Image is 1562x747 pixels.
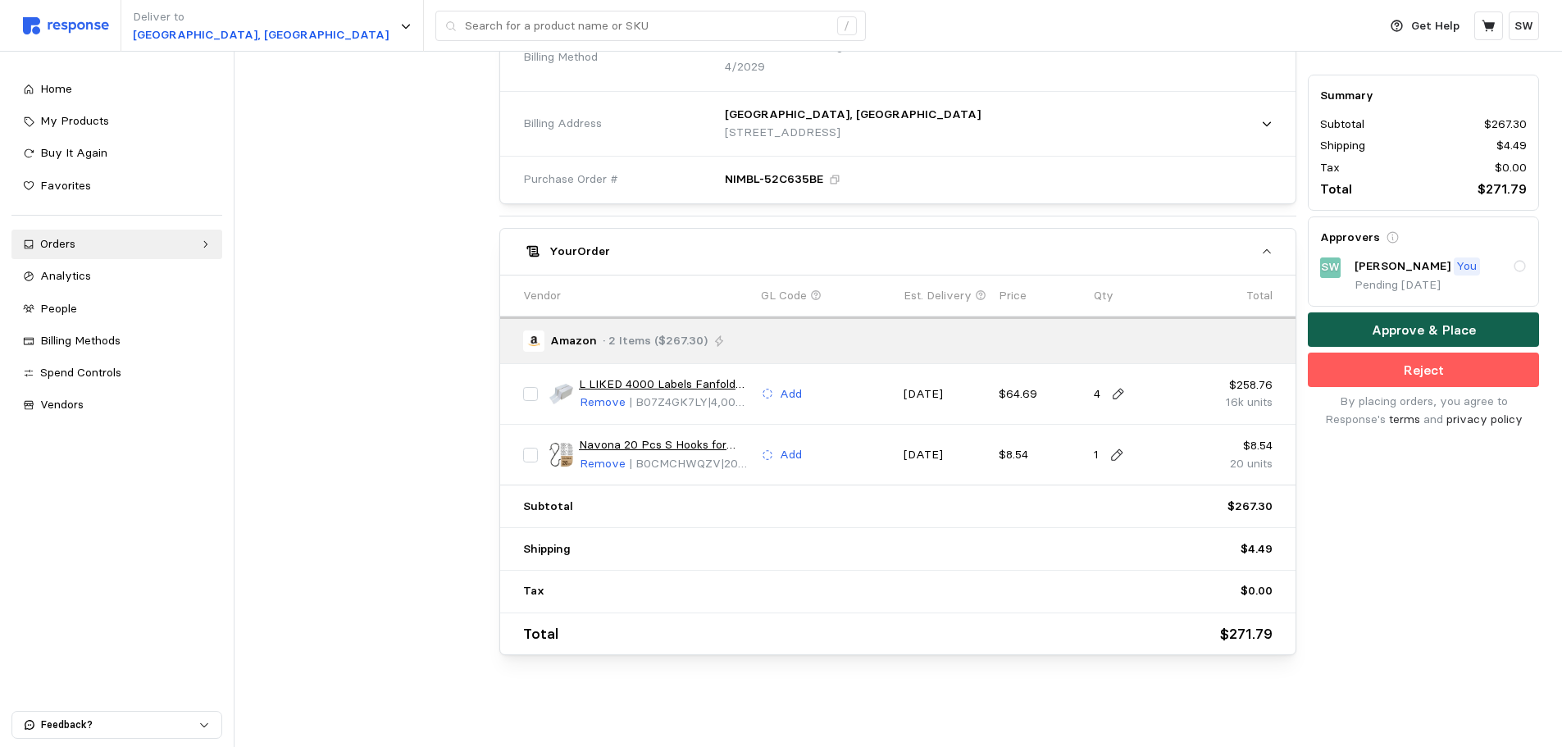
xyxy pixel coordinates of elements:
[999,287,1027,305] p: Price
[1478,180,1527,200] p: $271.79
[1189,376,1273,394] p: $258.76
[1094,446,1099,464] p: 1
[523,622,558,646] p: Total
[629,394,708,409] span: | B07Z4GK7LY
[133,8,389,26] p: Deliver to
[11,230,222,259] a: Orders
[523,582,544,600] p: Tax
[1320,230,1380,247] h5: Approvers
[549,243,610,260] h5: Your Order
[549,443,573,467] img: 71tKA+XbvVL._AC_SY300_SX300_QL70_FMwebp_.jpg
[1189,394,1273,412] p: 16k units
[549,382,573,406] img: 61kZ5mp4iJL.__AC_SX300_SY300_QL70_FMwebp_.jpg
[1308,394,1539,429] p: By placing orders, you agree to Response's and
[1320,180,1352,200] p: Total
[500,229,1296,275] button: YourOrder
[41,717,198,732] p: Feedback?
[40,178,91,193] span: Favorites
[1495,159,1527,177] p: $0.00
[1321,259,1340,277] p: SW
[40,145,107,160] span: Buy It Again
[999,446,1082,464] p: $8.54
[1355,277,1527,295] p: Pending [DATE]
[11,262,222,291] a: Analytics
[40,113,109,128] span: My Products
[725,106,981,124] p: [GEOGRAPHIC_DATA], [GEOGRAPHIC_DATA]
[500,275,1296,655] div: YourOrder
[1308,313,1539,348] button: Approve & Place
[837,16,857,36] div: /
[1509,11,1539,40] button: SW
[40,235,194,253] div: Orders
[579,393,626,412] button: Remove
[1320,116,1364,134] p: Subtotal
[999,385,1082,403] p: $64.69
[40,397,84,412] span: Vendors
[1220,622,1273,646] p: $271.79
[580,394,626,412] p: Remove
[904,287,972,305] p: Est. Delivery
[1320,159,1340,177] p: Tax
[1246,287,1273,305] p: Total
[11,358,222,388] a: Spend Controls
[725,124,981,142] p: [STREET_ADDRESS]
[523,48,598,66] span: Billing Method
[40,301,77,316] span: People
[523,171,618,189] span: Purchase Order #
[40,365,121,380] span: Spend Controls
[780,385,802,403] p: Add
[1456,258,1477,276] p: You
[725,58,765,76] p: 4/2029
[579,454,626,474] button: Remove
[1514,17,1533,35] p: SW
[11,75,222,104] a: Home
[40,268,91,283] span: Analytics
[603,332,708,350] p: · 2 Items ($267.30)
[904,385,987,403] p: [DATE]
[12,712,221,738] button: Feedback?
[1320,138,1365,156] p: Shipping
[11,390,222,420] a: Vendors
[579,436,749,454] a: Navona 20 Pcs S Hooks for Hanging Heavy Duty, 3.5-inch Heavy Duty Metal S Hook with Safety Buckle...
[1189,437,1273,455] p: $8.54
[1496,138,1527,156] p: $4.49
[761,385,803,404] button: Add
[904,446,987,464] p: [DATE]
[1404,360,1444,380] p: Reject
[1372,320,1476,340] p: Approve & Place
[761,445,803,465] button: Add
[1411,17,1460,35] p: Get Help
[1355,258,1450,276] p: [PERSON_NAME]
[780,446,802,464] p: Add
[523,287,561,305] p: Vendor
[40,81,72,96] span: Home
[500,24,1296,203] div: Amazon· 2 Items ($267.30)
[629,456,721,471] span: | B0CMCHWQZV
[1094,385,1100,403] p: 4
[523,540,571,558] p: Shipping
[1094,287,1113,305] p: Qty
[1308,353,1539,388] button: Reject
[11,107,222,136] a: My Products
[1446,412,1523,426] a: privacy policy
[523,498,573,516] p: Subtotal
[1381,11,1469,42] button: Get Help
[550,332,597,350] p: Amazon
[40,333,121,348] span: Billing Methods
[11,171,222,201] a: Favorites
[11,139,222,168] a: Buy It Again
[1189,455,1273,473] p: 20 units
[23,17,109,34] img: svg%3e
[1227,498,1273,516] p: $267.30
[133,26,389,44] p: [GEOGRAPHIC_DATA], [GEOGRAPHIC_DATA]
[465,11,828,41] input: Search for a product name or SKU
[580,455,626,473] p: Remove
[579,376,749,394] a: L LIKED 4000 Labels Fanfold 4" x 6" Direct Thermal Labels, with Perforated line for Thermal Print...
[761,287,807,305] p: GL Code
[523,115,602,133] span: Billing Address
[1389,412,1420,426] a: terms
[11,326,222,356] a: Billing Methods
[11,294,222,324] a: People
[1484,116,1527,134] p: $267.30
[1241,582,1273,600] p: $0.00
